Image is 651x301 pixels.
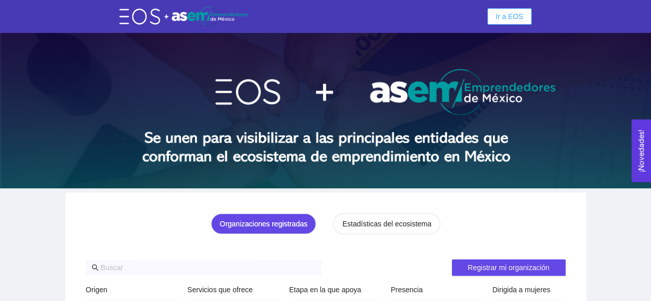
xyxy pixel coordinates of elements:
span: search [92,264,99,271]
button: Ir a EOS [487,8,532,25]
span: Registrar mi organización [468,262,550,273]
label: Servicios que ofrece [187,284,253,295]
label: Etapa en la que apoya [289,284,361,295]
span: Ir a EOS [496,11,523,22]
img: eos-asem-logo.38b026ae.png [119,7,248,26]
input: Buscar [101,262,316,273]
button: Registrar mi organización [452,259,566,276]
label: Presencia [391,284,423,295]
label: Origen [86,284,108,295]
button: Open Feedback Widget [631,119,651,182]
label: Dirigida a mujeres [492,284,551,295]
div: Organizaciones registradas [220,218,307,229]
div: Estadísticas del ecosistema [342,218,431,229]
